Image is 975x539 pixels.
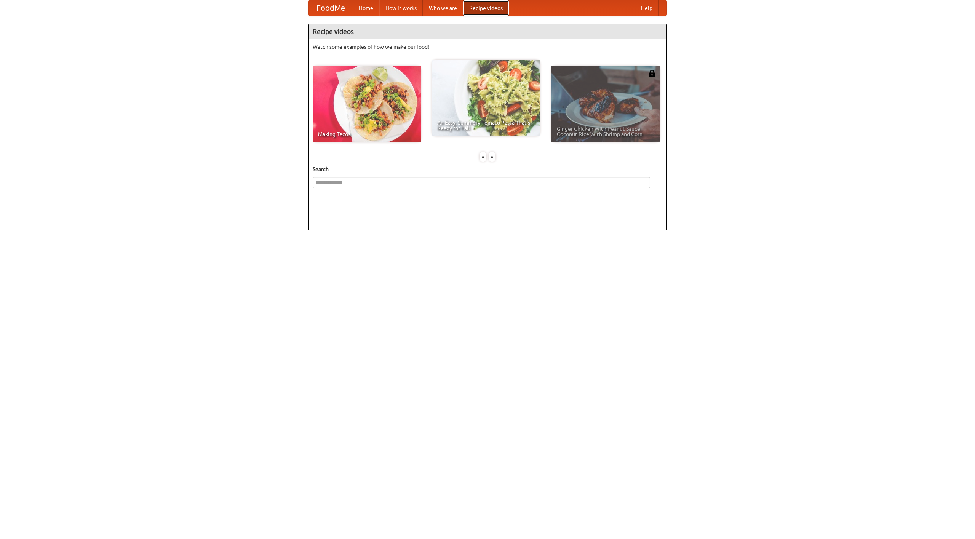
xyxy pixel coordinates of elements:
span: An Easy, Summery Tomato Pasta That's Ready for Fall [437,120,535,131]
a: Who we are [423,0,463,16]
div: « [480,152,486,162]
div: » [489,152,495,162]
a: Making Tacos [313,66,421,142]
a: Help [635,0,659,16]
h5: Search [313,165,662,173]
a: Home [353,0,379,16]
a: Recipe videos [463,0,509,16]
a: How it works [379,0,423,16]
a: FoodMe [309,0,353,16]
img: 483408.png [648,70,656,77]
span: Making Tacos [318,131,416,137]
h4: Recipe videos [309,24,666,39]
a: An Easy, Summery Tomato Pasta That's Ready for Fall [432,60,540,136]
p: Watch some examples of how we make our food! [313,43,662,51]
